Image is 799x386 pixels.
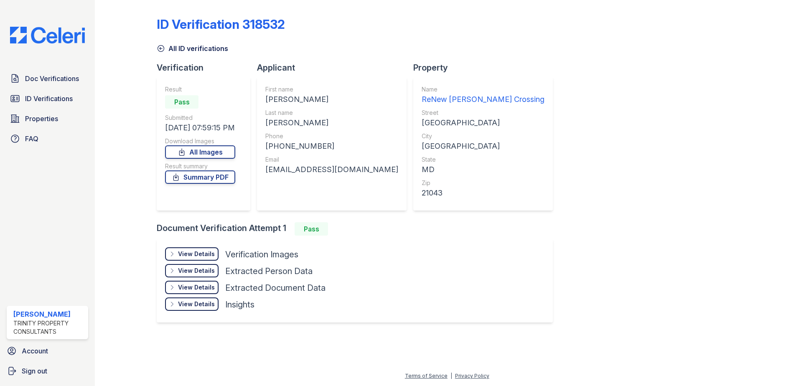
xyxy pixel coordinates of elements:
[225,265,313,277] div: Extracted Person Data
[295,222,328,236] div: Pass
[405,373,448,379] a: Terms of Service
[165,95,198,109] div: Pass
[764,353,791,378] iframe: chat widget
[225,249,298,260] div: Verification Images
[7,90,88,107] a: ID Verifications
[7,130,88,147] a: FAQ
[265,132,398,140] div: Phone
[178,250,215,258] div: View Details
[3,363,92,379] a: Sign out
[7,110,88,127] a: Properties
[3,27,92,43] img: CE_Logo_Blue-a8612792a0a2168367f1c8372b55b34899dd931a85d93a1a3d3e32e68fde9ad4.png
[422,187,545,199] div: 21043
[265,109,398,117] div: Last name
[13,309,85,319] div: [PERSON_NAME]
[178,267,215,275] div: View Details
[422,140,545,152] div: [GEOGRAPHIC_DATA]
[157,17,285,32] div: ID Verification 318532
[25,94,73,104] span: ID Verifications
[265,140,398,152] div: [PHONE_NUMBER]
[422,164,545,175] div: MD
[165,85,235,94] div: Result
[157,43,228,53] a: All ID verifications
[265,155,398,164] div: Email
[178,283,215,292] div: View Details
[157,62,257,74] div: Verification
[257,62,413,74] div: Applicant
[265,85,398,94] div: First name
[178,300,215,308] div: View Details
[22,366,47,376] span: Sign out
[422,132,545,140] div: City
[165,145,235,159] a: All Images
[165,162,235,170] div: Result summary
[165,170,235,184] a: Summary PDF
[165,122,235,134] div: [DATE] 07:59:15 PM
[25,134,38,144] span: FAQ
[265,117,398,129] div: [PERSON_NAME]
[422,94,545,105] div: ReNew [PERSON_NAME] Crossing
[455,373,489,379] a: Privacy Policy
[265,94,398,105] div: [PERSON_NAME]
[25,74,79,84] span: Doc Verifications
[165,114,235,122] div: Submitted
[422,85,545,105] a: Name ReNew [PERSON_NAME] Crossing
[450,373,452,379] div: |
[25,114,58,124] span: Properties
[413,62,560,74] div: Property
[225,282,326,294] div: Extracted Document Data
[3,343,92,359] a: Account
[422,179,545,187] div: Zip
[422,155,545,164] div: State
[22,346,48,356] span: Account
[13,319,85,336] div: Trinity Property Consultants
[422,109,545,117] div: Street
[225,299,254,310] div: Insights
[165,137,235,145] div: Download Images
[422,117,545,129] div: [GEOGRAPHIC_DATA]
[265,164,398,175] div: [EMAIL_ADDRESS][DOMAIN_NAME]
[422,85,545,94] div: Name
[7,70,88,87] a: Doc Verifications
[157,222,560,236] div: Document Verification Attempt 1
